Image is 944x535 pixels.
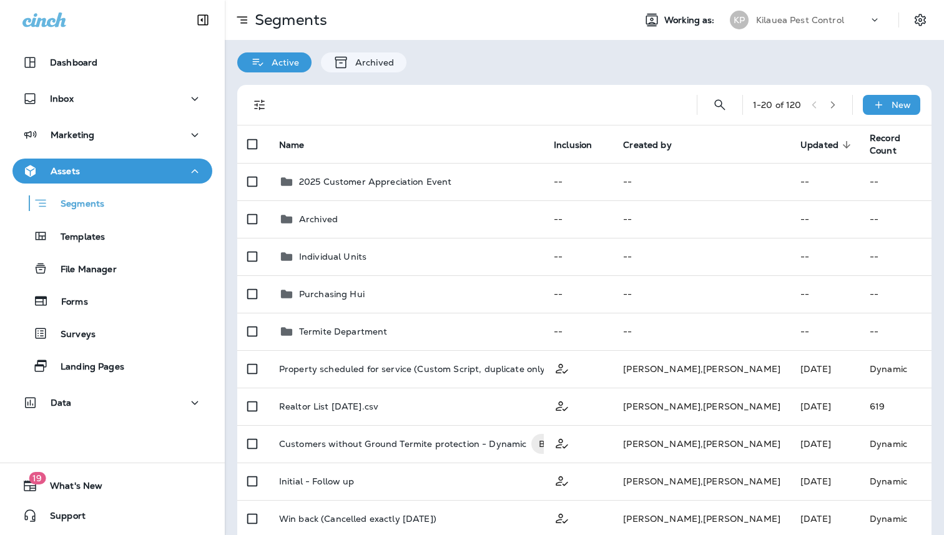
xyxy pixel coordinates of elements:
p: Segments [250,11,327,29]
span: Created by [623,140,671,150]
p: Forms [49,297,88,308]
button: Marketing [12,122,212,147]
td: -- [613,275,790,313]
p: Active [265,57,299,67]
p: Purchasing Hui [299,289,365,299]
td: -- [790,163,860,200]
td: -- [613,313,790,350]
span: Customer Only [554,362,570,373]
td: [DATE] [790,425,860,463]
p: Templates [48,232,105,243]
p: Initial - Follow up [279,476,355,486]
button: Forms [12,288,212,314]
p: Realtor List [DATE].csv [279,401,378,411]
td: -- [544,238,613,275]
button: 19What's New [12,473,212,498]
button: Filters [247,92,272,117]
span: Customer Only [554,512,570,523]
span: 19 [29,472,46,484]
td: -- [860,238,932,275]
span: Customer Only [554,437,570,448]
button: Settings [909,9,932,31]
td: -- [790,238,860,275]
span: Record Count [870,132,900,156]
td: [PERSON_NAME] , [PERSON_NAME] [613,463,790,500]
td: -- [790,275,860,313]
span: Inclusion [554,139,608,150]
span: Customer Only [554,474,570,486]
p: Win back (Cancelled exactly [DATE]) [279,514,436,524]
td: -- [544,275,613,313]
button: Inbox [12,86,212,111]
p: Termite Department [299,326,388,336]
button: Data [12,390,212,415]
span: Name [279,139,321,150]
div: KP [730,11,749,29]
p: New [892,100,911,110]
p: Archived [349,57,394,67]
td: -- [613,163,790,200]
button: Collapse Sidebar [185,7,220,32]
p: Kilauea Pest Control [756,15,844,25]
button: Support [12,503,212,528]
p: File Manager [48,264,117,276]
td: -- [544,313,613,350]
p: Individual Units [299,252,366,262]
td: Dynamic [860,425,932,463]
button: File Manager [12,255,212,282]
p: Dashboard [50,57,97,67]
td: [DATE] [790,350,860,388]
td: [PERSON_NAME] , [PERSON_NAME] [613,388,790,425]
p: Customers without Ground Termite protection - Dynamic [279,434,526,454]
button: Segments [12,190,212,217]
span: BROADCAST [531,438,604,450]
td: [DATE] [790,388,860,425]
td: -- [860,313,932,350]
td: -- [544,200,613,238]
td: -- [860,163,932,200]
button: Search Segments [707,92,732,117]
td: Dynamic [860,463,932,500]
td: [DATE] [790,463,860,500]
span: Created by [623,139,687,150]
td: -- [613,200,790,238]
td: 619 [860,388,932,425]
td: -- [790,313,860,350]
p: Surveys [48,329,96,341]
td: [PERSON_NAME] , [PERSON_NAME] [613,425,790,463]
p: Marketing [51,130,94,140]
td: Dynamic [860,350,932,388]
td: -- [544,163,613,200]
span: Name [279,140,305,150]
span: Updated [800,140,838,150]
span: Customer Only [554,400,570,411]
p: Property scheduled for service (Custom Script, duplicate only) Pohakala at [GEOGRAPHIC_DATA] [279,364,701,374]
td: -- [613,238,790,275]
p: Segments [48,199,104,211]
span: Support [37,511,86,526]
span: Updated [800,139,855,150]
span: Inclusion [554,140,592,150]
p: Data [51,398,72,408]
button: Landing Pages [12,353,212,379]
button: Surveys [12,320,212,346]
span: What's New [37,481,102,496]
p: Archived [299,214,338,224]
button: Assets [12,159,212,184]
td: [PERSON_NAME] , [PERSON_NAME] [613,350,790,388]
td: -- [860,275,932,313]
p: Inbox [50,94,74,104]
p: Assets [51,166,80,176]
span: Working as: [664,15,717,26]
p: 2025 Customer Appreciation Event [299,177,451,187]
td: -- [790,200,860,238]
button: Dashboard [12,50,212,75]
td: -- [860,200,932,238]
p: Landing Pages [48,361,124,373]
div: BROADCAST [531,434,604,454]
button: Templates [12,223,212,249]
div: 1 - 20 of 120 [753,100,802,110]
